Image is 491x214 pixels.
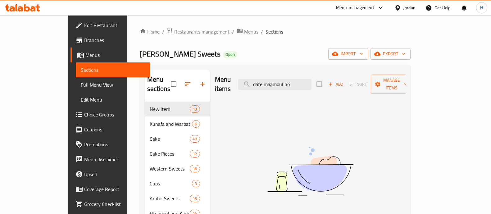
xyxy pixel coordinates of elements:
span: Coverage Report [84,185,145,193]
span: Choice Groups [84,111,145,118]
span: Select section first [346,80,371,89]
a: Choice Groups [70,107,150,122]
button: Add section [195,77,210,92]
div: Jordan [403,4,416,11]
span: 40 [190,136,199,142]
span: Add item [326,80,346,89]
span: Western Sweets [150,165,190,172]
li: / [162,28,164,35]
span: Add [327,81,344,88]
h2: Menu sections [147,75,171,93]
div: Arabic Sweets13 [145,191,210,206]
span: Full Menu View [81,81,145,89]
button: Manage items [371,75,412,94]
span: 6 [192,121,199,127]
a: Grocery Checklist [70,197,150,212]
div: items [192,180,200,187]
a: Coverage Report [70,182,150,197]
span: Cake [150,135,190,143]
span: Restaurants management [174,28,230,35]
span: export [375,50,406,58]
div: Open [223,51,237,58]
div: items [192,120,200,128]
span: Select all sections [167,78,180,91]
span: Sections [266,28,283,35]
span: Menus [244,28,258,35]
span: Coupons [84,126,145,133]
div: items [190,195,200,202]
a: Upsell [70,167,150,182]
span: N [480,4,483,11]
input: search [238,79,311,90]
span: Menu disclaimer [84,156,145,163]
span: Menus [85,51,145,59]
div: New Item13 [145,102,210,116]
span: Edit Menu [81,96,145,103]
span: Grocery Checklist [84,200,145,208]
a: Menus [237,28,258,36]
div: Cake40 [145,131,210,146]
a: Full Menu View [76,77,150,92]
div: Western Sweets16 [145,161,210,176]
span: Upsell [84,171,145,178]
a: Sections [76,62,150,77]
div: Kunafa and Warbat6 [145,116,210,131]
a: Edit Menu [76,92,150,107]
span: Promotions [84,141,145,148]
span: New Item [150,105,190,113]
div: items [190,135,200,143]
h2: Menu items [215,75,231,93]
button: import [328,48,368,60]
span: Open [223,52,237,57]
span: Sections [81,66,145,74]
div: items [190,105,200,113]
a: Menu disclaimer [70,152,150,167]
img: dish.svg [233,130,388,212]
div: items [190,165,200,172]
span: Kunafa and Warbat [150,120,192,128]
span: Cups [150,180,192,187]
span: import [333,50,363,58]
a: Restaurants management [167,28,230,36]
span: 3 [192,181,199,187]
span: Cake Pieces [150,150,190,157]
span: Branches [84,36,145,44]
span: Manage items [376,76,407,92]
span: Arabic Sweets [150,195,190,202]
a: Promotions [70,137,150,152]
span: 16 [190,166,199,172]
span: Sort sections [180,77,195,92]
span: 12 [190,151,199,157]
li: / [261,28,263,35]
a: Coupons [70,122,150,137]
span: [PERSON_NAME] Sweets [140,47,220,61]
a: Menus [70,48,150,62]
button: export [371,48,411,60]
span: 13 [190,106,199,112]
div: Cake Pieces12 [145,146,210,161]
a: Edit Restaurant [70,18,150,33]
button: Add [326,80,346,89]
nav: breadcrumb [140,28,411,36]
div: items [190,150,200,157]
a: Branches [70,33,150,48]
span: Edit Restaurant [84,21,145,29]
div: Menu-management [336,4,374,11]
div: Cups3 [145,176,210,191]
span: 13 [190,196,199,202]
li: / [232,28,234,35]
